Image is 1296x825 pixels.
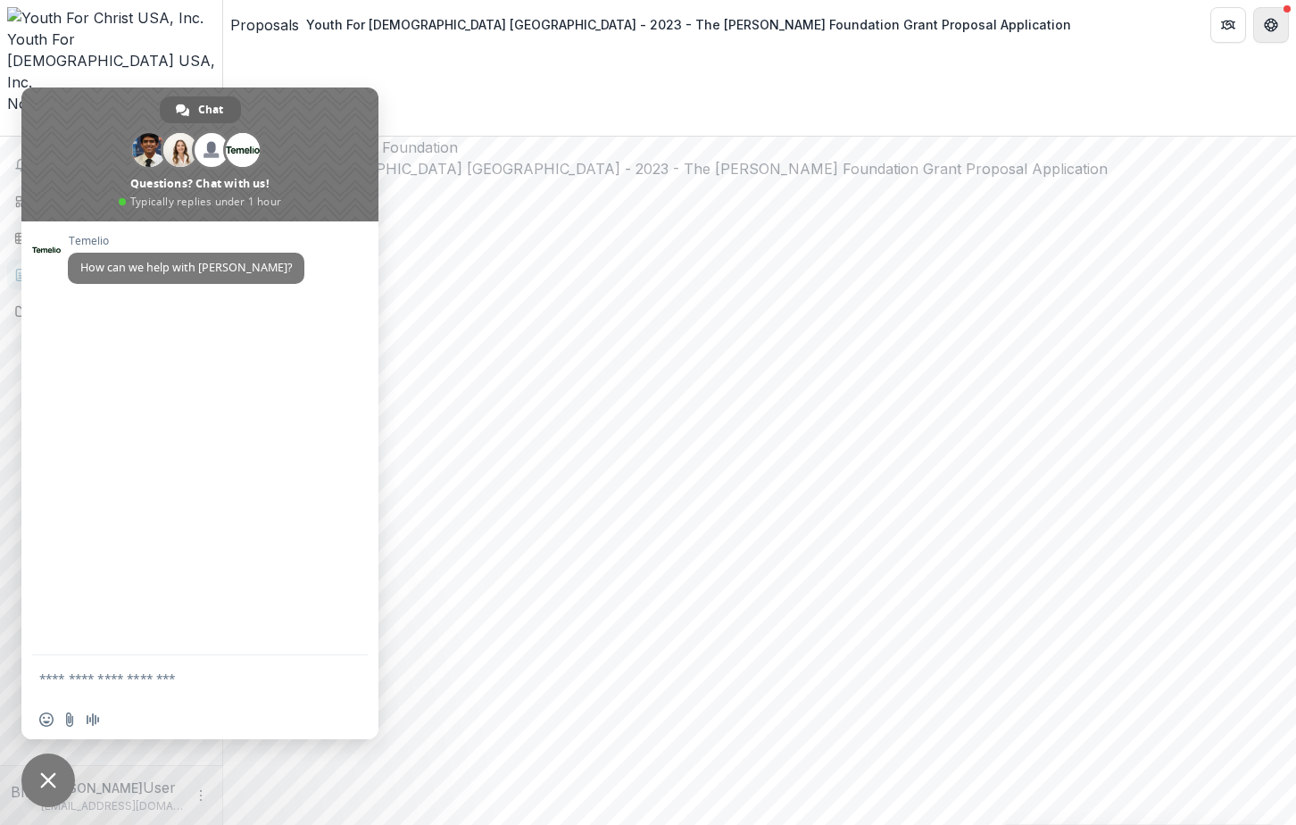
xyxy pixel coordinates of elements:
div: Youth For [DEMOGRAPHIC_DATA] [GEOGRAPHIC_DATA] - 2023 - The [PERSON_NAME] Foundation Grant Propos... [306,15,1071,34]
a: Proposals [230,14,299,36]
div: The [PERSON_NAME] Foundation [223,137,1296,158]
nav: breadcrumb [230,12,1078,37]
a: Dashboard [7,187,215,216]
img: Youth For Christ USA, Inc. [7,7,215,29]
a: Documents [7,296,215,326]
button: Get Help [1253,7,1289,43]
button: Partners [1210,7,1246,43]
div: Brian Muchmore [11,781,34,803]
p: [EMAIL_ADDRESS][DOMAIN_NAME] [41,798,183,814]
span: Nonprofit [7,95,73,112]
h2: Youth For [DEMOGRAPHIC_DATA] [GEOGRAPHIC_DATA] - 2023 - The [PERSON_NAME] Foundation Grant Propos... [223,158,1296,179]
button: More [190,785,212,806]
p: User [143,777,176,798]
span: Chat [198,96,223,123]
p: [PERSON_NAME] [41,779,143,797]
span: How can we help with [PERSON_NAME]? [80,260,292,275]
span: Send a file [62,712,77,727]
span: Temelio [68,235,304,247]
span: Insert an emoji [39,712,54,727]
span: Audio message [86,712,100,727]
button: Notifications [7,151,215,179]
a: Proposals [7,260,215,289]
div: Youth For [DEMOGRAPHIC_DATA] USA, Inc. [7,29,215,93]
div: Chat [160,96,241,123]
div: Close chat [21,754,75,807]
a: Tasks [7,223,215,253]
textarea: Compose your message... [39,671,321,687]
